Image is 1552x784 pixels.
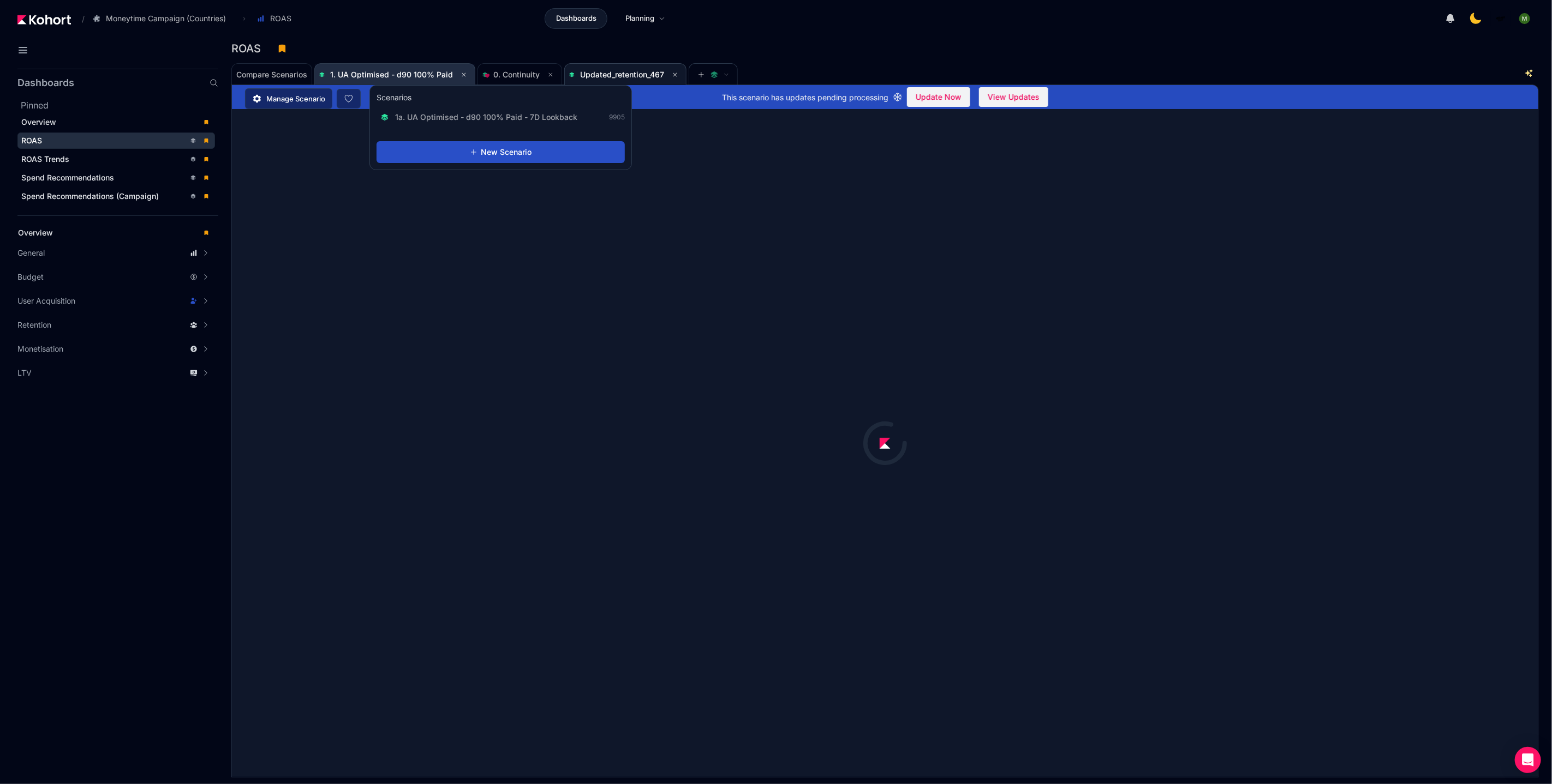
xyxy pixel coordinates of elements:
[17,248,45,258] span: General
[231,43,267,54] h3: ROAS
[17,15,71,25] img: Kohort logo
[395,112,577,123] span: 1a. UA Optimised - d90 100% Paid - 7D Lookback
[377,92,411,105] h3: Scenarios
[21,117,56,126] span: Overview
[17,78,74,88] h2: Dashboards
[106,13,226,24] span: Moneytime Campaign (Countries)
[722,92,888,103] span: This scenario has updates pending processing
[493,70,540,79] span: 0. Continuity
[21,154,69,164] span: ROAS Trends
[21,173,114,182] span: Spend Recommendations
[614,8,677,29] a: Planning
[979,87,1048,107] button: View Updates
[988,89,1040,105] span: View Updates
[245,88,332,109] a: Manage Scenario
[17,114,215,130] a: Overview
[17,367,32,378] span: LTV
[17,151,215,167] a: ROAS Trends
[21,191,159,201] span: Spend Recommendations (Campaign)
[241,14,248,23] span: ›
[1515,747,1541,773] div: Open Intercom Messenger
[916,89,962,105] span: Update Now
[73,13,85,25] span: /
[330,70,453,79] span: 1. UA Optimised - d90 100% Paid
[17,272,44,282] span: Budget
[377,141,625,163] button: New Scenario
[251,9,303,28] button: ROAS
[17,319,51,330] span: Retention
[556,13,596,24] span: Dashboards
[17,295,75,306] span: User Acquisition
[580,70,664,79] span: Updated_retention_467
[21,136,42,145] span: ROAS
[266,93,325,104] span: Manage Scenario
[270,13,291,24] span: ROAS
[236,71,307,79] span: Compare Scenarios
[17,132,215,149] a: ROAS
[545,8,607,29] a: Dashboards
[377,108,588,126] button: 1a. UA Optimised - d90 100% Paid - 7D Lookback
[1495,13,1506,24] img: logo_MoneyTimeLogo_1_20250619094856634230.png
[625,13,654,24] span: Planning
[18,228,53,237] span: Overview
[17,343,63,354] span: Monetisation
[21,99,218,112] h2: Pinned
[14,225,215,241] a: Overview
[17,170,215,186] a: Spend Recommendations
[907,87,970,107] button: Update Now
[87,9,237,28] button: Moneytime Campaign (Countries)
[609,113,625,122] span: 9905
[481,147,532,158] span: New Scenario
[17,188,215,204] a: Spend Recommendations (Campaign)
